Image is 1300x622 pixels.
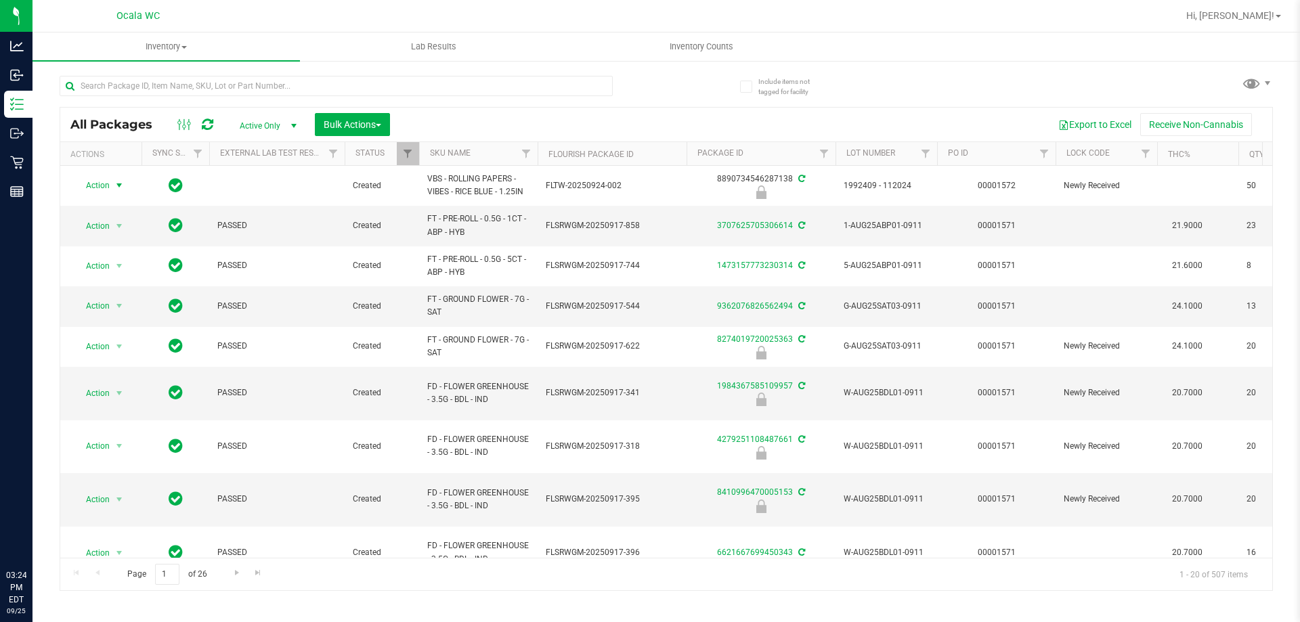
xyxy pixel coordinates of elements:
[546,259,678,272] span: FLSRWGM-20250917-744
[546,300,678,313] span: FLSRWGM-20250917-544
[217,493,337,506] span: PASSED
[717,301,793,311] a: 9362076826562494
[978,388,1016,397] a: 00001571
[169,216,183,235] span: In Sync
[427,487,529,512] span: FD - FLOWER GREENHOUSE - 3.5G - BDL - IND
[10,127,24,140] inline-svg: Outbound
[74,337,110,356] span: Action
[14,514,54,554] iframe: Resource center
[74,490,110,509] span: Action
[1135,142,1157,165] a: Filter
[111,257,128,275] span: select
[217,219,337,232] span: PASSED
[685,446,838,460] div: Newly Received
[6,569,26,606] p: 03:24 PM EDT
[152,148,204,158] a: Sync Status
[1165,383,1209,403] span: 20.7000
[397,142,419,165] a: Filter
[427,433,529,459] span: FD - FLOWER GREENHOUSE - 3.5G - BDL - IND
[353,259,411,272] span: Created
[353,179,411,192] span: Created
[169,437,183,456] span: In Sync
[546,219,678,232] span: FLSRWGM-20250917-858
[697,148,743,158] a: Package ID
[717,487,793,497] a: 8410996470005153
[796,221,805,230] span: Sync from Compliance System
[116,10,160,22] span: Ocala WC
[978,181,1016,190] a: 00001572
[169,296,183,315] span: In Sync
[427,380,529,406] span: FD - FLOWER GREENHOUSE - 3.5G - BDL - IND
[111,217,128,236] span: select
[1033,142,1056,165] a: Filter
[116,564,218,585] span: Page of 26
[546,179,678,192] span: FLTW-20250924-002
[717,381,793,391] a: 1984367585109957
[546,386,678,399] span: FLSRWGM-20250917-341
[10,39,24,53] inline-svg: Analytics
[1064,386,1149,399] span: Newly Received
[1249,150,1264,159] a: Qty
[217,340,337,353] span: PASSED
[427,213,529,238] span: FT - PRE-ROLL - 0.5G - 1CT - ABP - HYB
[217,386,337,399] span: PASSED
[844,300,929,313] span: G-AUG25SAT03-0911
[717,261,793,270] a: 1473157773230314
[74,384,110,403] span: Action
[796,174,805,183] span: Sync from Compliance System
[427,253,529,279] span: FT - PRE-ROLL - 0.5G - 5CT - ABP - HYB
[515,142,538,165] a: Filter
[546,440,678,453] span: FLSRWGM-20250917-318
[915,142,937,165] a: Filter
[978,261,1016,270] a: 00001571
[567,32,835,61] a: Inventory Counts
[796,261,805,270] span: Sync from Compliance System
[74,543,110,562] span: Action
[796,487,805,497] span: Sync from Compliance System
[1064,440,1149,453] span: Newly Received
[978,548,1016,557] a: 00001571
[169,336,183,355] span: In Sync
[111,337,128,356] span: select
[353,300,411,313] span: Created
[217,440,337,453] span: PASSED
[393,41,475,53] span: Lab Results
[353,493,411,506] span: Created
[217,546,337,559] span: PASSED
[427,293,529,319] span: FT - GROUND FLOWER - 7G - SAT
[1247,259,1298,272] span: 8
[32,32,300,61] a: Inventory
[546,340,678,353] span: FLSRWGM-20250917-622
[685,173,838,199] div: 8890734546287138
[74,217,110,236] span: Action
[813,142,836,165] a: Filter
[111,490,128,509] span: select
[353,546,411,559] span: Created
[844,440,929,453] span: W-AUG25BDL01-0911
[978,341,1016,351] a: 00001571
[1247,179,1298,192] span: 50
[1168,150,1190,159] a: THC%
[1169,564,1259,584] span: 1 - 20 of 507 items
[717,548,793,557] a: 6621667699450343
[353,340,411,353] span: Created
[353,386,411,399] span: Created
[60,76,613,96] input: Search Package ID, Item Name, SKU, Lot or Part Number...
[1165,256,1209,275] span: 21.6000
[796,548,805,557] span: Sync from Compliance System
[10,68,24,82] inline-svg: Inbound
[546,493,678,506] span: FLSRWGM-20250917-395
[796,301,805,311] span: Sync from Compliance System
[1247,440,1298,453] span: 20
[111,296,128,315] span: select
[315,113,390,136] button: Bulk Actions
[111,176,128,195] span: select
[717,221,793,230] a: 3707625705306614
[427,173,529,198] span: VBS - ROLLING PAPERS - VIBES - RICE BLUE - 1.25IN
[353,219,411,232] span: Created
[1247,219,1298,232] span: 23
[717,435,793,444] a: 4279251108487661
[324,119,381,130] span: Bulk Actions
[111,437,128,456] span: select
[169,543,183,562] span: In Sync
